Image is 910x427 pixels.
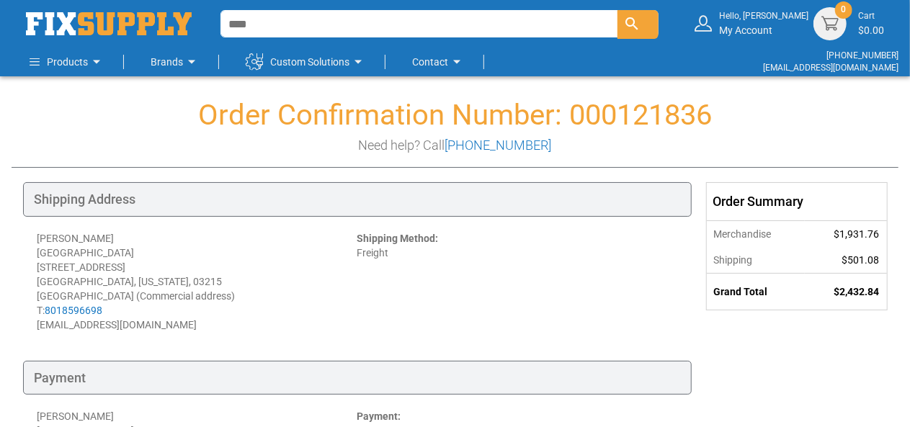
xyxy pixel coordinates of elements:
a: 8018596698 [45,305,103,316]
div: My Account [719,10,808,37]
th: Shipping [707,247,806,274]
div: Payment [23,361,692,395]
h1: Order Confirmation Number: 000121836 [12,99,898,131]
small: Hello, [PERSON_NAME] [719,10,808,22]
a: [PHONE_NUMBER] [826,50,898,60]
h3: Need help? Call [12,138,898,153]
small: Cart [858,10,884,22]
span: $1,931.76 [834,228,880,240]
div: Freight [357,231,677,332]
div: [PERSON_NAME] [GEOGRAPHIC_DATA] [STREET_ADDRESS] [GEOGRAPHIC_DATA], [US_STATE], 03215 [GEOGRAPHIC... [37,231,357,332]
div: Order Summary [707,183,887,220]
strong: Shipping Method: [357,233,439,244]
a: [EMAIL_ADDRESS][DOMAIN_NAME] [763,63,898,73]
span: $2,432.84 [834,286,880,297]
a: Custom Solutions [246,48,367,76]
span: $0.00 [858,24,884,36]
th: Merchandise [707,220,806,247]
strong: Grand Total [714,286,768,297]
div: Shipping Address [23,182,692,217]
a: Brands [151,48,200,76]
strong: Payment: [357,410,401,422]
a: Contact [412,48,465,76]
a: [PHONE_NUMBER] [445,138,552,153]
span: $501.08 [842,254,880,266]
a: Products [30,48,105,76]
a: store logo [26,12,192,35]
img: Fix Industrial Supply [26,12,192,35]
span: 0 [842,4,847,16]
